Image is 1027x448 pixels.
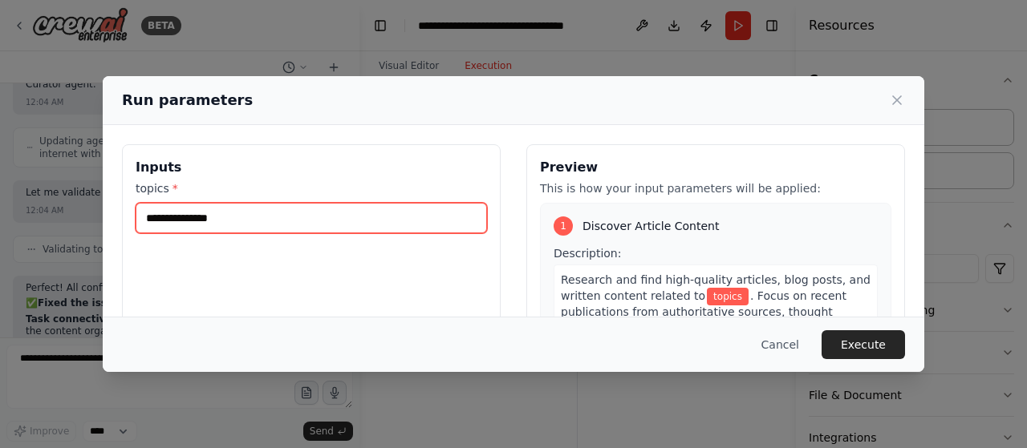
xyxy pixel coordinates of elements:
[583,218,719,234] span: Discover Article Content
[554,216,573,236] div: 1
[136,158,487,177] h3: Inputs
[122,89,253,111] h2: Run parameters
[561,273,871,302] span: Research and find high-quality articles, blog posts, and written content related to
[540,158,891,177] h3: Preview
[136,180,487,196] label: topics
[822,330,905,359] button: Execute
[707,288,749,305] span: Variable: topics
[554,247,621,260] span: Description:
[540,180,891,196] p: This is how your input parameters will be applied:
[749,330,812,359] button: Cancel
